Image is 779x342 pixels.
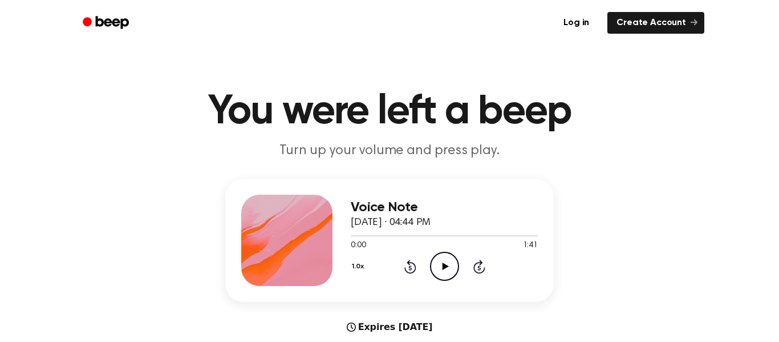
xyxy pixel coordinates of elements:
span: [DATE] · 04:44 PM [351,218,431,228]
button: 1.0x [351,257,368,276]
h3: Voice Note [351,200,538,215]
h1: You were left a beep [98,91,681,132]
a: Create Account [607,12,704,34]
div: Expires [DATE] [347,320,433,334]
a: Beep [75,12,139,34]
a: Log in [552,10,601,36]
p: Turn up your volume and press play. [171,142,608,160]
span: 0:00 [351,240,366,252]
span: 1:41 [523,240,538,252]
